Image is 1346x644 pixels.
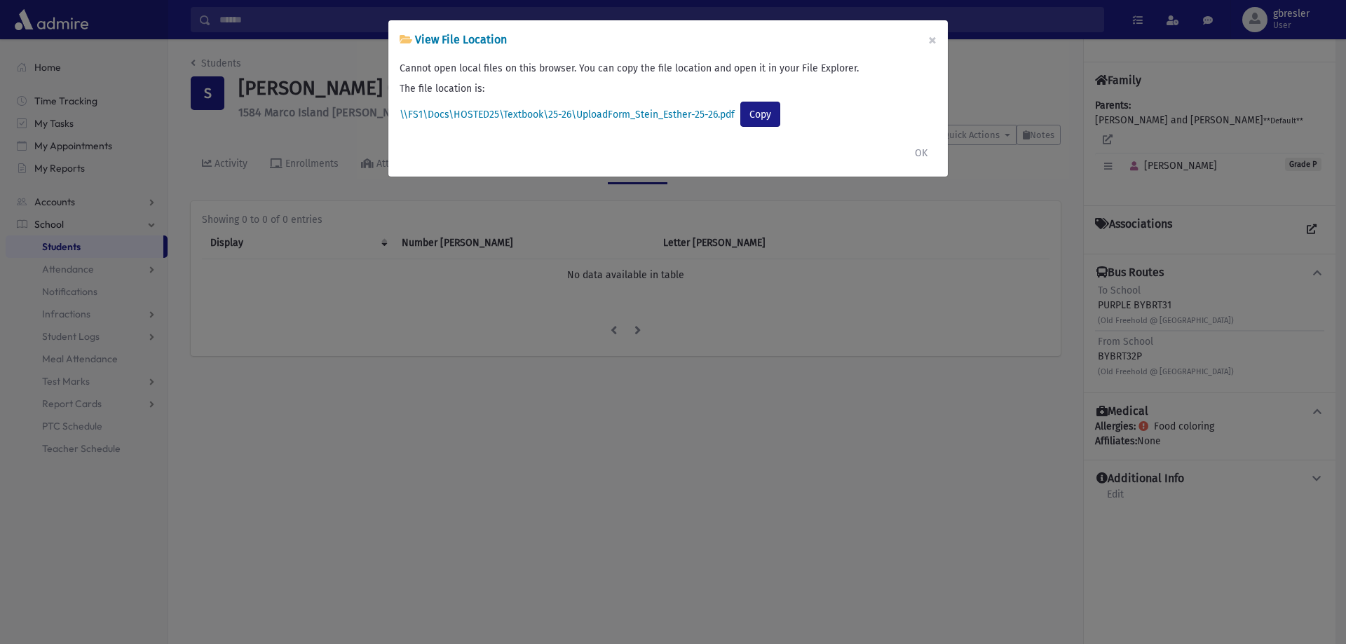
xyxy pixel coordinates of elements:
[917,20,948,60] button: ×
[906,140,937,165] button: OK
[400,81,484,96] label: The file location is:
[740,102,780,127] button: Copy
[400,107,735,122] label: \\FS1\Docs\HOSTED25\Textbook\25-26\UploadForm_Stein_Esther-25-26.pdf
[400,61,859,76] label: Cannot open local files on this browser. You can copy the file location and open it in your File ...
[400,32,507,48] h6: View File Location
